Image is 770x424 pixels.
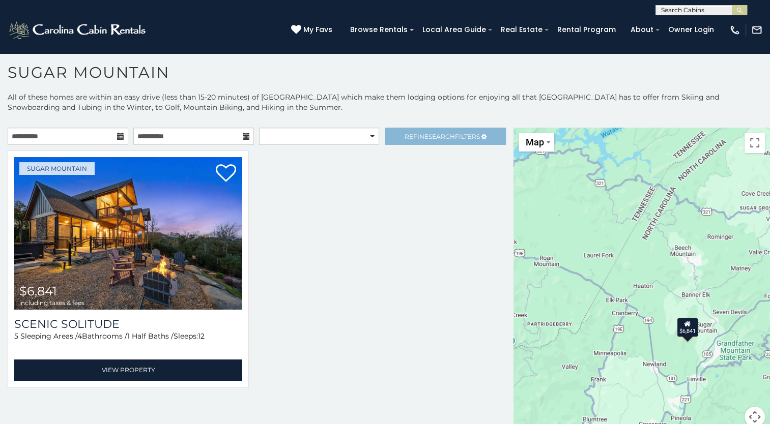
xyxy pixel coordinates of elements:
[127,331,174,341] span: 1 Half Baths /
[14,157,242,310] img: Scenic Solitude
[526,137,544,147] span: Map
[14,359,242,380] a: View Property
[19,162,95,175] a: Sugar Mountain
[14,331,18,341] span: 5
[417,22,491,38] a: Local Area Guide
[676,317,698,337] div: $6,841
[729,24,740,36] img: phone-regular-white.png
[216,163,236,185] a: Add to favorites
[345,22,413,38] a: Browse Rentals
[303,24,332,35] span: My Favs
[14,157,242,310] a: Scenic Solitude $6,841 including taxes & fees
[751,24,762,36] img: mail-regular-white.png
[291,24,335,36] a: My Favs
[552,22,621,38] a: Rental Program
[385,128,505,145] a: RefineSearchFilters
[198,331,205,341] span: 12
[77,331,82,341] span: 4
[8,20,149,40] img: White-1-2.png
[496,22,548,38] a: Real Estate
[14,317,242,331] a: Scenic Solitude
[745,133,765,153] button: Toggle fullscreen view
[405,133,480,140] span: Refine Filters
[663,22,719,38] a: Owner Login
[429,133,455,140] span: Search
[14,331,242,357] div: Sleeping Areas / Bathrooms / Sleeps:
[625,22,659,38] a: About
[19,299,84,306] span: including taxes & fees
[19,284,57,298] span: $6,841
[519,133,554,152] button: Change map style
